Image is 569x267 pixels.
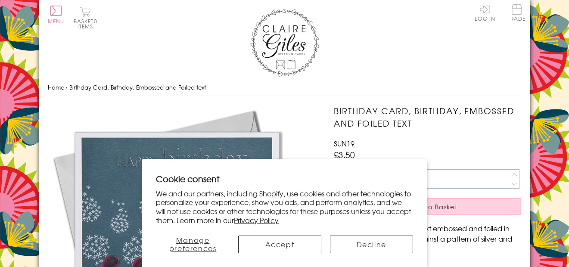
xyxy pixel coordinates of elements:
span: Menu [48,17,65,25]
a: Home [48,83,64,91]
h2: Cookie consent [156,173,413,185]
button: Manage preferences [156,236,230,253]
img: Claire Giles Greetings Cards [250,9,319,77]
button: Basket0 items [74,7,97,29]
span: Add to Basket [408,202,457,211]
a: Trade [508,4,526,23]
span: 0 items [78,17,97,30]
p: We and our partners, including Shopify, use cookies and other technologies to personalize your ex... [156,189,413,225]
span: Birthday Card, Birthday, Embossed and Foiled text [69,83,206,91]
a: Privacy Policy [234,215,279,225]
button: Decline [330,236,413,253]
span: Manage preferences [169,235,217,253]
h1: Birthday Card, Birthday, Embossed and Foiled text [334,105,521,130]
button: Add to Basket [334,199,521,214]
span: › [66,83,68,91]
span: Trade [508,4,526,21]
button: Accept [238,236,321,253]
span: £3.50 [334,149,355,161]
span: SUN19 [334,138,354,149]
nav: breadcrumbs [48,79,522,96]
button: Menu [48,6,65,24]
a: Log In [475,4,495,21]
